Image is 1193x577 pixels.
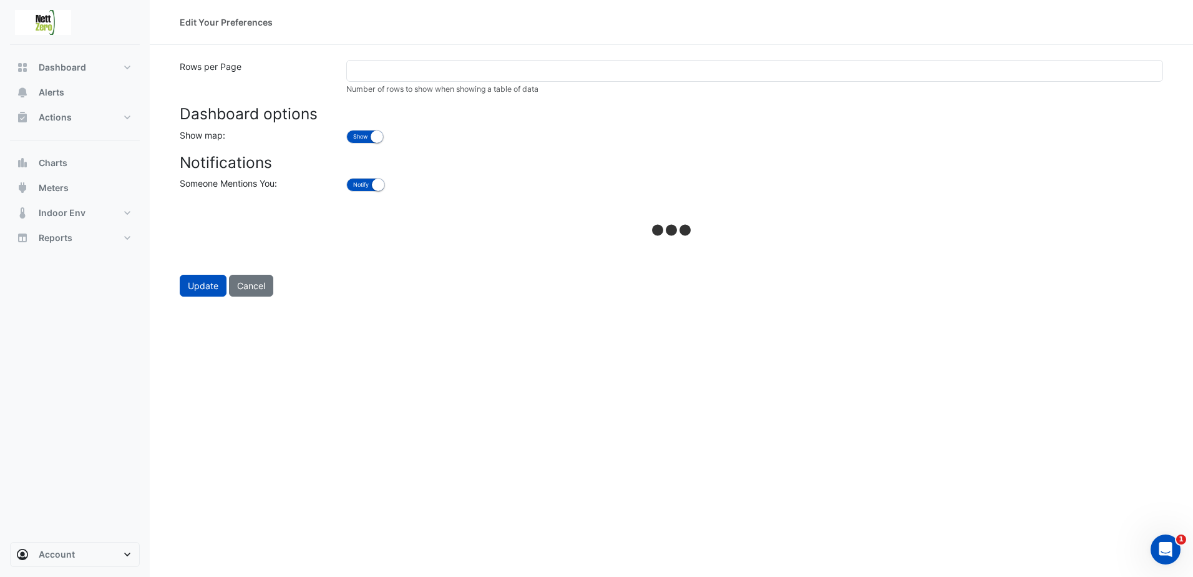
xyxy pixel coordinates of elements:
button: Update [180,275,226,297]
h3: Dashboard options [180,105,1163,123]
label: Someone Mentions You: [180,177,277,190]
app-icon: Indoor Env [16,207,29,219]
h3: Notifications [180,154,1163,172]
span: Charts [39,157,67,169]
span: Meters [39,182,69,194]
span: Actions [39,111,72,124]
iframe: Intercom live chat [1151,535,1181,565]
span: Reports [39,232,72,244]
app-icon: Alerts [16,86,29,99]
button: Indoor Env [10,200,140,225]
app-icon: Dashboard [16,61,29,74]
button: Reports [10,225,140,250]
div: Edit Your Preferences [180,16,273,29]
small: Number of rows to show when showing a table of data [346,84,538,94]
label: Show map: [180,129,225,142]
img: Company Logo [15,10,71,35]
button: Meters [10,175,140,200]
span: Account [39,548,75,561]
button: Alerts [10,80,140,105]
span: Alerts [39,86,64,99]
button: Dashboard [10,55,140,80]
span: Dashboard [39,61,86,74]
button: Charts [10,150,140,175]
button: Actions [10,105,140,130]
app-icon: Charts [16,157,29,169]
app-icon: Actions [16,111,29,124]
button: Account [10,542,140,567]
button: Cancel [229,275,273,297]
label: Rows per Page [172,60,339,95]
app-icon: Meters [16,182,29,194]
span: Indoor Env [39,207,85,219]
app-icon: Reports [16,232,29,244]
span: 1 [1176,535,1186,545]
